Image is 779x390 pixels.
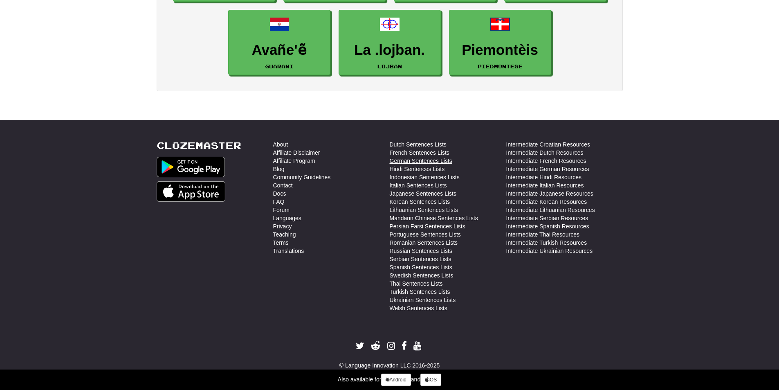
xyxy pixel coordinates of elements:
[157,181,226,202] img: Get it on App Store
[390,304,447,312] a: Welsh Sentences Lists
[506,214,588,222] a: Intermediate Serbian Resources
[390,255,451,263] a: Serbian Sentences Lists
[506,157,586,165] a: Intermediate French Resources
[390,239,458,247] a: Romanian Sentences Lists
[157,157,225,177] img: Get it on Google Play
[273,140,288,149] a: About
[273,214,301,222] a: Languages
[273,157,315,165] a: Affiliate Program
[390,181,447,189] a: Italian Sentences Lists
[478,63,523,69] small: Piedmontese
[273,198,285,206] a: FAQ
[390,140,447,149] a: Dutch Sentences Lists
[506,173,581,181] a: Intermediate Hindi Resources
[390,189,456,198] a: Japanese Sentences Lists
[390,222,465,230] a: Persian Farsi Sentences Lists
[390,173,460,181] a: Indonesian Sentences Lists
[506,230,580,239] a: Intermediate Thai Resources
[390,288,450,296] a: Turkish Sentences Lists
[506,189,593,198] a: Intermediate Japanese Resources
[453,42,547,58] h3: Piemontèis
[343,42,436,58] h3: La .lojban.
[273,230,296,239] a: Teaching
[157,361,623,370] div: © Language Innovation LLC 2016-2025
[273,149,320,157] a: Affiliate Disclaimer
[339,10,441,75] a: La .lojban.Lojban
[506,181,584,189] a: Intermediate Italian Resources
[273,247,304,255] a: Translations
[273,181,293,189] a: Contact
[506,206,595,214] a: Intermediate Lithuanian Resources
[449,10,551,75] a: PiemontèisPiedmontese
[390,280,443,288] a: Thai Sentences Lists
[381,374,411,386] a: Android
[390,247,452,255] a: Russian Sentences Lists
[420,374,441,386] a: iOS
[228,10,330,75] a: Avañe'ẽGuarani
[273,173,331,181] a: Community Guidelines
[390,198,450,206] a: Korean Sentences Lists
[506,149,584,157] a: Intermediate Dutch Resources
[506,140,590,149] a: Intermediate Croatian Resources
[390,165,445,173] a: Hindi Sentences Lists
[157,140,241,151] a: Clozemaster
[390,206,458,214] a: Lithuanian Sentences Lists
[377,63,402,69] small: Lojban
[273,239,289,247] a: Terms
[506,239,587,247] a: Intermediate Turkish Resources
[506,165,589,173] a: Intermediate German Resources
[390,296,456,304] a: Ukrainian Sentences Lists
[390,263,452,271] a: Spanish Sentences Lists
[273,222,292,230] a: Privacy
[273,189,286,198] a: Docs
[390,157,452,165] a: German Sentences Lists
[233,42,326,58] h3: Avañe'ẽ
[506,247,593,255] a: Intermediate Ukrainian Resources
[506,198,587,206] a: Intermediate Korean Resources
[390,271,453,280] a: Swedish Sentences Lists
[390,230,461,239] a: Portuguese Sentences Lists
[265,63,294,69] small: Guarani
[390,149,449,157] a: French Sentences Lists
[273,165,285,173] a: Blog
[273,206,290,214] a: Forum
[390,214,478,222] a: Mandarin Chinese Sentences Lists
[506,222,589,230] a: Intermediate Spanish Resources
